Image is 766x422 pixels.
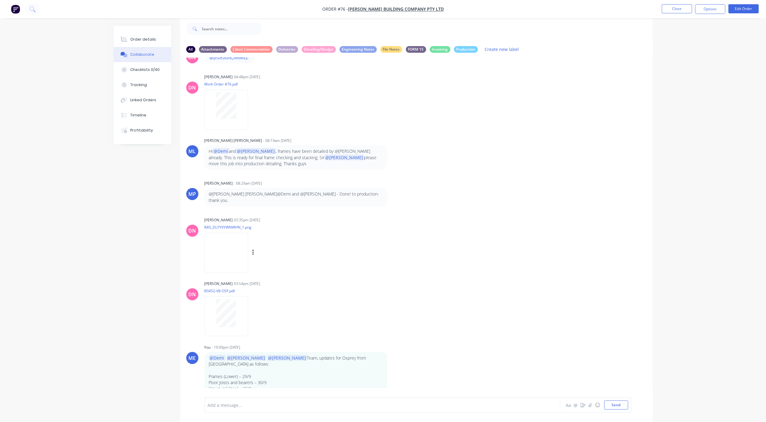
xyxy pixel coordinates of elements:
[189,354,196,362] div: ME
[188,227,196,234] div: DN
[204,225,316,230] p: IMG_DLYYVYWNWHN_1.png
[209,355,225,361] span: @Demi
[662,4,692,13] button: Close
[565,401,572,409] button: Aa
[188,84,196,91] div: DN
[130,37,156,42] div: Order details
[188,190,196,198] div: MP
[380,46,402,53] div: File Notes
[209,355,383,367] p: Team, updates for Osprey from [GEOGRAPHIC_DATA] as follows:
[114,32,171,47] button: Order details
[454,46,478,53] div: Production
[130,112,146,118] div: Timeline
[213,148,229,154] span: @Demi
[204,74,233,80] div: [PERSON_NAME]
[348,6,444,12] a: [PERSON_NAME] Building Company Pty Ltd
[406,46,426,53] div: FORM 15
[204,138,262,143] div: [PERSON_NAME] [PERSON_NAME]
[188,291,196,298] div: DN
[234,217,260,223] div: 03:35pm [DATE]
[276,46,298,53] div: Deliveries
[236,148,276,154] span: @[PERSON_NAME]
[728,4,759,13] button: Edit Order
[204,281,233,286] div: [PERSON_NAME]
[234,181,262,186] div: - 08:29am [DATE]
[230,46,273,53] div: Client Communiation
[482,45,522,53] button: Create new label
[202,23,262,35] input: Search notes...
[130,67,160,72] div: Checklists 0/40
[11,5,20,14] img: Factory
[572,401,579,409] button: @
[325,155,364,160] span: @[PERSON_NAME]
[340,46,377,53] div: Engineering Notes
[204,82,254,87] p: Work Order #76.pdf
[186,46,195,53] div: All
[209,148,383,167] p: Hi and , frames have been detailed by @[PERSON_NAME] already. This is ready for final frame check...
[114,62,171,77] button: Checklists 0/40
[430,46,450,53] div: Invoicing
[594,401,601,409] button: ☺
[604,400,628,410] button: Send
[130,128,153,133] div: Profitability
[209,373,383,380] p: Frames (Lower) – 29/9
[189,148,196,155] div: ML
[114,47,171,62] button: Collaborate
[204,345,211,350] div: You
[130,82,147,88] div: Tracking
[209,380,383,386] p: Floor Joists and bearers – 30/9
[114,123,171,138] button: Profitability
[212,345,240,350] div: - 10:09pm [DATE]
[209,191,383,203] p: @[PERSON_NAME] [PERSON_NAME]@Demi and @[PERSON_NAME] - Done! to production-thank you.
[322,6,348,12] span: Order #76 -
[209,386,383,392] p: Structural Steel – 29/9
[114,108,171,123] button: Timeline
[130,52,154,57] div: Collaborate
[234,281,260,286] div: 03:54pm [DATE]
[302,46,336,53] div: Detailing/Design
[199,46,227,53] div: Attachments
[264,138,292,143] div: - 08:19am [DATE]
[234,74,260,80] div: 04:48pm [DATE]
[204,288,254,293] p: B0452-V8-OSF.pdf
[267,355,307,361] span: @[PERSON_NAME]
[130,97,156,103] div: Linked Orders
[204,217,233,223] div: [PERSON_NAME]
[227,355,266,361] span: @[PERSON_NAME]
[114,92,171,108] button: Linked Orders
[114,77,171,92] button: Tracking
[695,4,725,14] button: Options
[204,181,233,186] div: [PERSON_NAME]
